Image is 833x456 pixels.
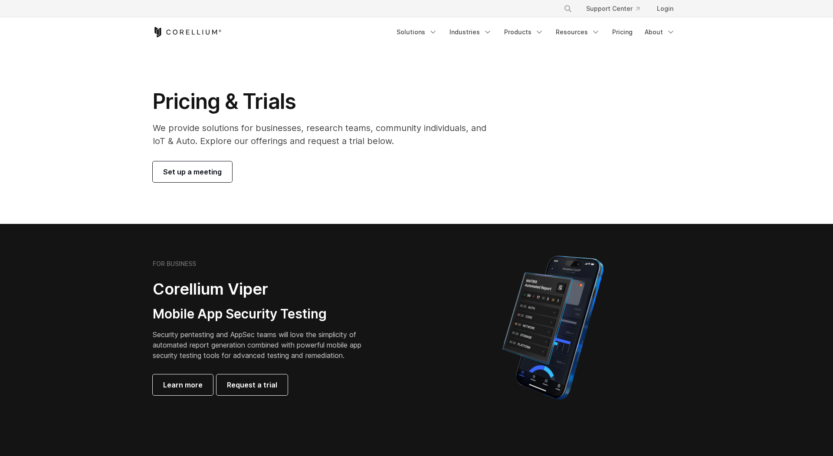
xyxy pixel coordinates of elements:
a: Industries [444,24,497,40]
a: Set up a meeting [153,161,232,182]
a: Learn more [153,374,213,395]
button: Search [560,1,576,16]
span: Learn more [163,380,203,390]
p: We provide solutions for businesses, research teams, community individuals, and IoT & Auto. Explo... [153,121,498,148]
h2: Corellium Viper [153,279,375,299]
a: Products [499,24,549,40]
h3: Mobile App Security Testing [153,306,375,322]
a: Resources [551,24,605,40]
a: Login [650,1,680,16]
p: Security pentesting and AppSec teams will love the simplicity of automated report generation comb... [153,329,375,361]
a: Support Center [579,1,646,16]
div: Navigation Menu [553,1,680,16]
a: Corellium Home [153,27,222,37]
a: About [640,24,680,40]
a: Solutions [391,24,443,40]
span: Set up a meeting [163,167,222,177]
h6: FOR BUSINESS [153,260,196,268]
img: Corellium MATRIX automated report on iPhone showing app vulnerability test results across securit... [488,252,618,404]
div: Navigation Menu [391,24,680,40]
a: Request a trial [216,374,288,395]
a: Pricing [607,24,638,40]
h1: Pricing & Trials [153,89,498,115]
span: Request a trial [227,380,277,390]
